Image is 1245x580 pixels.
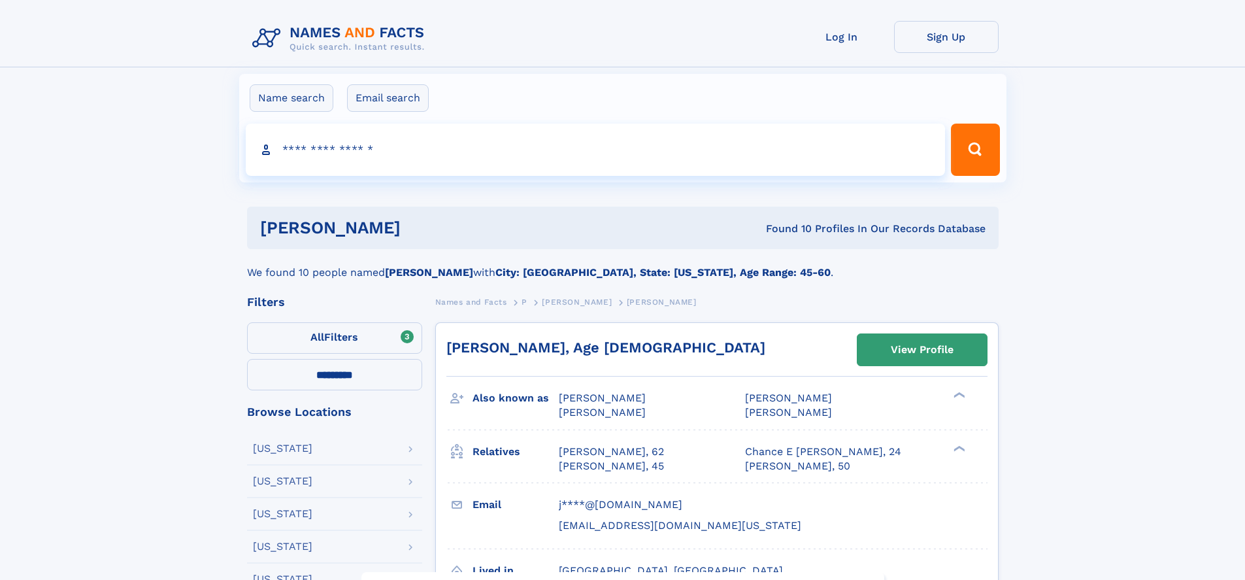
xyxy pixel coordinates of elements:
[542,294,612,310] a: [PERSON_NAME]
[559,445,664,459] a: [PERSON_NAME], 62
[247,322,422,354] label: Filters
[253,541,312,552] div: [US_STATE]
[950,444,966,452] div: ❯
[891,335,954,365] div: View Profile
[246,124,946,176] input: search input
[250,84,333,112] label: Name search
[522,294,527,310] a: P
[627,298,697,307] span: [PERSON_NAME]
[745,459,850,473] a: [PERSON_NAME], 50
[559,519,801,532] span: [EMAIL_ADDRESS][DOMAIN_NAME][US_STATE]
[435,294,507,310] a: Names and Facts
[253,443,312,454] div: [US_STATE]
[473,387,559,409] h3: Also known as
[260,220,584,236] h1: [PERSON_NAME]
[247,296,422,308] div: Filters
[745,392,832,404] span: [PERSON_NAME]
[950,391,966,400] div: ❯
[473,494,559,516] h3: Email
[253,476,312,486] div: [US_STATE]
[310,331,324,343] span: All
[522,298,527,307] span: P
[559,392,646,404] span: [PERSON_NAME]
[247,21,435,56] img: Logo Names and Facts
[247,406,422,418] div: Browse Locations
[473,441,559,463] h3: Relatives
[385,266,473,279] b: [PERSON_NAME]
[857,334,987,366] a: View Profile
[253,509,312,519] div: [US_STATE]
[559,564,783,577] span: [GEOGRAPHIC_DATA], [GEOGRAPHIC_DATA]
[745,445,901,459] a: Chance E [PERSON_NAME], 24
[247,249,999,281] div: We found 10 people named with .
[745,406,832,418] span: [PERSON_NAME]
[495,266,831,279] b: City: [GEOGRAPHIC_DATA], State: [US_STATE], Age Range: 45-60
[559,459,664,473] a: [PERSON_NAME], 45
[446,339,765,356] a: [PERSON_NAME], Age [DEMOGRAPHIC_DATA]
[559,406,646,418] span: [PERSON_NAME]
[894,21,999,53] a: Sign Up
[542,298,612,307] span: [PERSON_NAME]
[347,84,429,112] label: Email search
[789,21,894,53] a: Log In
[951,124,999,176] button: Search Button
[583,222,986,236] div: Found 10 Profiles In Our Records Database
